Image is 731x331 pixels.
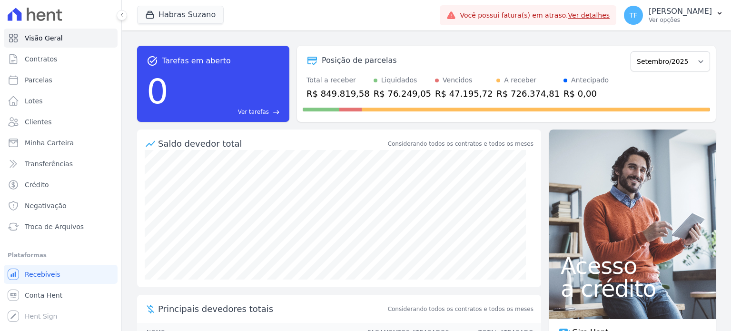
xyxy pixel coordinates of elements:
div: R$ 849.819,58 [306,87,370,100]
span: Contratos [25,54,57,64]
div: Liquidados [381,75,417,85]
div: Plataformas [8,250,114,261]
span: Principais devedores totais [158,302,386,315]
span: TF [630,12,638,19]
a: Negativação [4,196,118,215]
div: R$ 47.195,72 [435,87,493,100]
a: Lotes [4,91,118,110]
span: Ver tarefas [238,108,269,116]
a: Recebíveis [4,265,118,284]
a: Ver tarefas east [172,108,280,116]
div: Antecipado [571,75,609,85]
span: task_alt [147,55,158,67]
a: Parcelas [4,70,118,90]
a: Crédito [4,175,118,194]
span: Parcelas [25,75,52,85]
p: [PERSON_NAME] [649,7,712,16]
div: R$ 0,00 [563,87,609,100]
span: Transferências [25,159,73,169]
span: east [273,109,280,116]
a: Clientes [4,112,118,131]
a: Troca de Arquivos [4,217,118,236]
span: Tarefas em aberto [162,55,231,67]
span: Troca de Arquivos [25,222,84,231]
span: Visão Geral [25,33,63,43]
a: Ver detalhes [568,11,610,19]
p: Ver opções [649,16,712,24]
span: Conta Hent [25,291,62,300]
a: Conta Hent [4,286,118,305]
div: Total a receber [306,75,370,85]
span: Crédito [25,180,49,190]
div: A receber [504,75,536,85]
a: Visão Geral [4,29,118,48]
span: Acesso [561,254,704,277]
a: Contratos [4,50,118,69]
button: TF [PERSON_NAME] Ver opções [616,2,731,29]
div: 0 [147,67,168,116]
span: a crédito [561,277,704,300]
span: Você possui fatura(s) em atraso. [460,10,610,20]
span: Recebíveis [25,270,60,279]
span: Negativação [25,201,67,211]
button: Habras Suzano [137,6,224,24]
div: Vencidos [443,75,472,85]
span: Considerando todos os contratos e todos os meses [388,305,533,313]
span: Clientes [25,117,51,127]
div: Saldo devedor total [158,137,386,150]
span: Minha Carteira [25,138,74,148]
a: Transferências [4,154,118,173]
div: R$ 76.249,05 [374,87,431,100]
div: Posição de parcelas [322,55,397,66]
span: Lotes [25,96,43,106]
div: R$ 726.374,81 [496,87,560,100]
div: Considerando todos os contratos e todos os meses [388,140,533,148]
a: Minha Carteira [4,133,118,152]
